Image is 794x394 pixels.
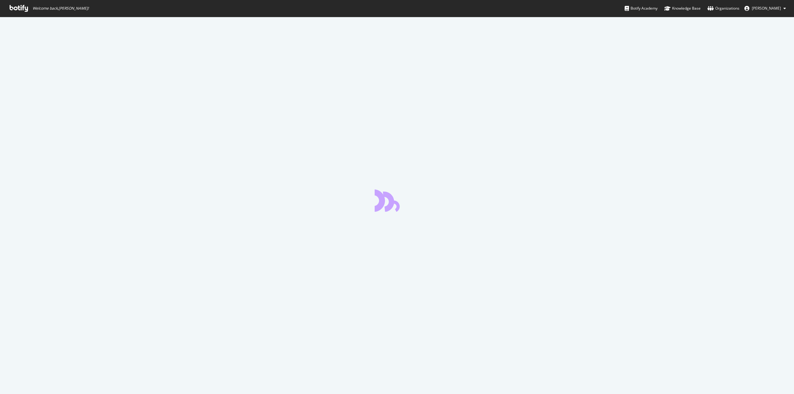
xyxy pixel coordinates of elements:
div: animation [375,189,419,212]
div: Knowledge Base [664,5,701,11]
button: [PERSON_NAME] [739,3,791,13]
div: Botify Academy [625,5,658,11]
span: Greg M [752,6,781,11]
span: Welcome back, [PERSON_NAME] ! [33,6,89,11]
div: Organizations [707,5,739,11]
